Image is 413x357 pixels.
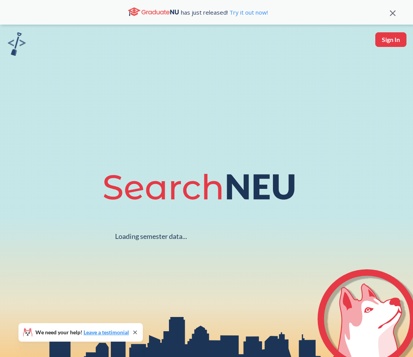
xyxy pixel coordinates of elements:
div: Loading semester data... [115,232,187,241]
button: Sign In [375,32,406,47]
span: We need your help! [35,330,129,335]
img: sandbox logo [8,32,26,56]
a: sandbox logo [8,32,26,58]
span: has just released! [181,8,268,17]
a: Leave a testimonial [84,329,129,335]
a: Try it out now! [228,8,268,16]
